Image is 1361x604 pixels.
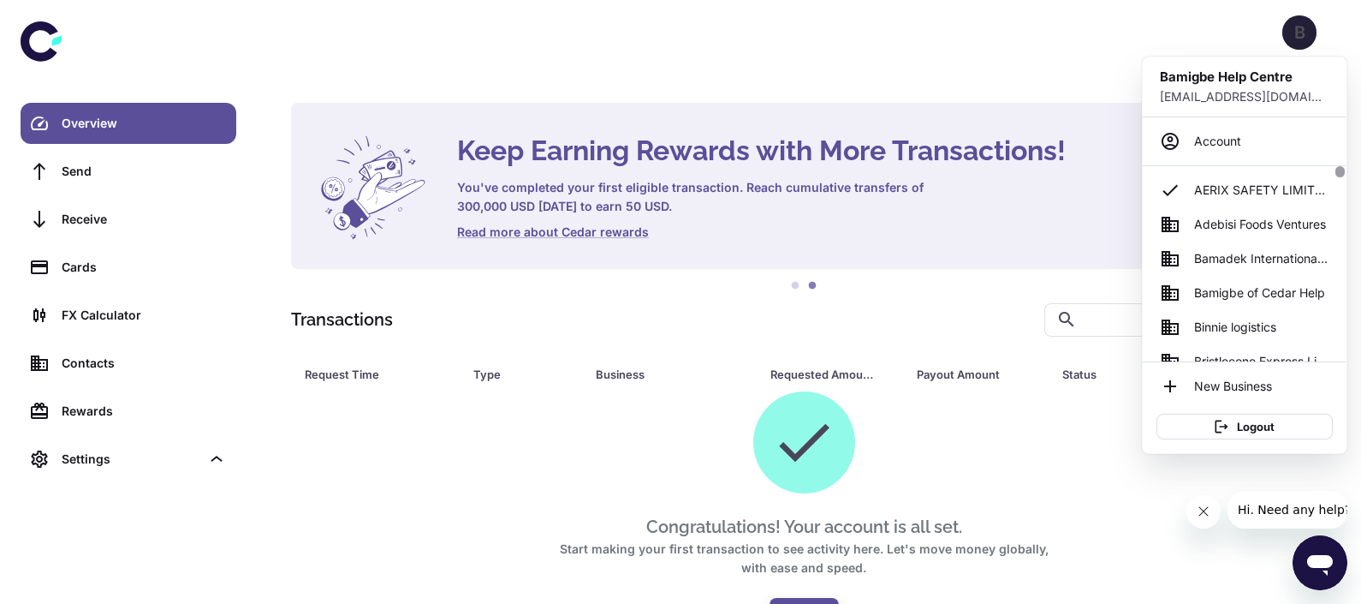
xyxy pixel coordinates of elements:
[1194,249,1329,268] span: Bamadek International Company Nigeria Limited
[1186,494,1221,529] iframe: Close message
[1194,284,1325,302] span: Bamigbe of Cedar Help
[1156,414,1333,440] button: Logout
[1227,491,1347,529] iframe: Message from company
[1194,318,1276,337] span: Binnie logistics
[1194,215,1326,234] span: Adebisi Foods Ventures
[1160,68,1329,87] h6: Bamigbe Help Centre
[1194,181,1329,200] span: AERIX SAFETY LIMITED
[1150,124,1340,158] a: Account
[1293,535,1347,590] iframe: Button to launch messaging window
[1150,369,1340,404] li: New Business
[1194,352,1329,371] span: Bristlecone Express Limited
[10,12,123,26] span: Hi. Need any help?
[1160,87,1329,106] p: [EMAIL_ADDRESS][DOMAIN_NAME]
